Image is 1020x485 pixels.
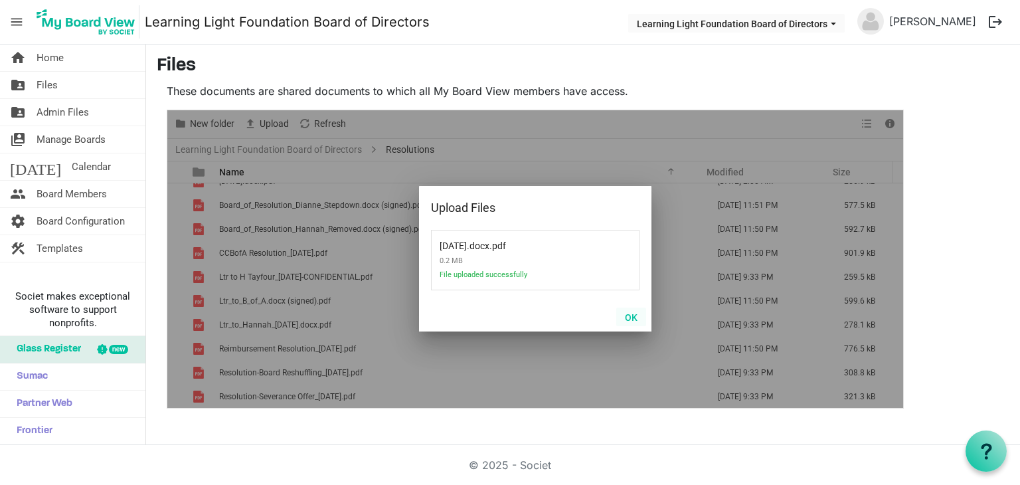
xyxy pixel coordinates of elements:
[981,8,1009,36] button: logout
[4,9,29,35] span: menu
[10,418,52,444] span: Frontier
[33,5,139,39] img: My Board View Logo
[10,72,26,98] span: folder_shared
[33,5,145,39] a: My Board View Logo
[10,208,26,235] span: settings
[37,235,83,262] span: Templates
[10,391,72,417] span: Partner Web
[440,233,489,251] span: 09.05.25.docx.pdf
[10,153,61,180] span: [DATE]
[10,99,26,126] span: folder_shared
[37,99,89,126] span: Admin Files
[440,251,579,270] span: 0.2 MB
[10,336,81,363] span: Glass Register
[6,290,139,330] span: Societ makes exceptional software to support nonprofits.
[167,83,904,99] p: These documents are shared documents to which all My Board View members have access.
[72,153,111,180] span: Calendar
[10,235,26,262] span: construction
[145,9,430,35] a: Learning Light Foundation Board of Directors
[37,181,107,207] span: Board Members
[440,233,579,251] span: .pdf
[37,45,64,71] span: Home
[616,308,646,326] button: OK
[10,363,48,390] span: Sumac
[10,181,26,207] span: people
[37,208,125,235] span: Board Configuration
[440,270,579,287] span: File uploaded successfully
[431,198,598,218] div: Upload Files
[628,14,845,33] button: Learning Light Foundation Board of Directors dropdownbutton
[10,126,26,153] span: switch_account
[884,8,981,35] a: [PERSON_NAME]
[37,126,106,153] span: Manage Boards
[109,345,128,354] div: new
[469,458,551,472] a: © 2025 - Societ
[37,72,58,98] span: Files
[157,55,1009,78] h3: Files
[10,45,26,71] span: home
[857,8,884,35] img: no-profile-picture.svg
